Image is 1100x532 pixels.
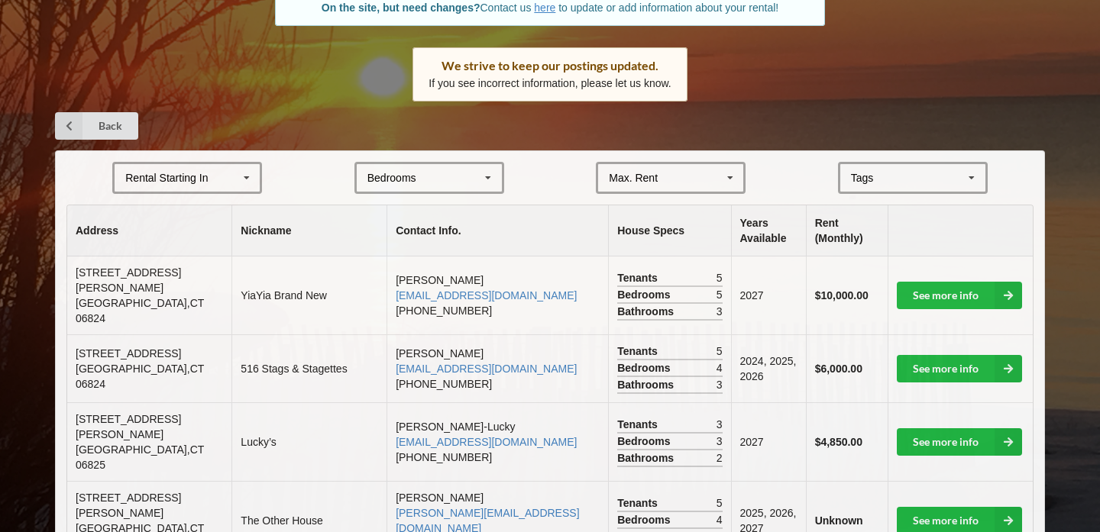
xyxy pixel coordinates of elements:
[617,270,662,285] span: Tenants
[731,402,806,481] td: 2027
[717,450,723,466] span: 2
[717,360,723,376] span: 4
[617,377,678,392] span: Bathrooms
[396,363,577,375] a: [EMAIL_ADDRESS][DOMAIN_NAME]
[717,434,723,449] span: 3
[231,205,387,256] th: Nickname
[717,512,723,527] span: 4
[76,266,181,294] span: [STREET_ADDRESS][PERSON_NAME]
[76,297,204,324] span: [GEOGRAPHIC_DATA] , CT 06824
[717,287,723,302] span: 5
[617,495,662,511] span: Tenants
[396,289,577,301] a: [EMAIL_ADDRESS][DOMAIN_NAME]
[617,287,674,302] span: Bedrooms
[617,343,662,359] span: Tenants
[367,172,416,183] div: Bedrooms
[847,169,896,187] div: Tags
[806,205,888,256] th: Rent (Monthly)
[429,76,671,91] p: If you see incorrect information, please let us know.
[231,402,387,481] td: Lucky’s
[815,289,869,301] b: $10,000.00
[617,450,678,466] span: Bathrooms
[717,270,723,285] span: 5
[815,363,862,375] b: $6,000.00
[76,443,204,471] span: [GEOGRAPHIC_DATA] , CT 06825
[534,2,555,14] a: here
[429,58,671,73] div: We strive to keep our postings updated.
[609,172,658,183] div: Max. Rent
[387,256,608,334] td: [PERSON_NAME] [PHONE_NUMBER]
[897,428,1022,456] a: See more info
[387,205,608,256] th: Contact Info.
[717,417,723,432] span: 3
[67,205,231,256] th: Address
[76,413,181,440] span: [STREET_ADDRESS][PERSON_NAME]
[231,334,387,402] td: 516 Stags & Stagettes
[617,360,674,376] span: Bedrooms
[717,495,723,511] span: 5
[76,363,204,390] span: [GEOGRAPHIC_DATA] , CT 06824
[125,172,208,183] div: Rental Starting In
[731,205,806,256] th: Years Available
[815,514,863,527] b: Unknown
[608,205,730,256] th: House Specs
[387,402,608,481] td: [PERSON_NAME]-Lucky [PHONE_NUMBER]
[617,512,674,527] span: Bedrooms
[617,417,662,432] span: Tenants
[731,334,806,402] td: 2024, 2025, 2026
[815,436,862,448] b: $4,850.00
[717,377,723,392] span: 3
[322,2,778,14] span: Contact us to update or add information about your rental!
[322,2,480,14] b: On the site, but need changes?
[897,282,1022,309] a: See more info
[55,112,138,140] a: Back
[731,256,806,334] td: 2027
[897,355,1022,382] a: See more info
[717,304,723,319] span: 3
[76,492,181,519] span: [STREET_ADDRESS][PERSON_NAME]
[617,434,674,449] span: Bedrooms
[387,334,608,402] td: [PERSON_NAME] [PHONE_NUMBER]
[396,436,577,448] a: [EMAIL_ADDRESS][DOMAIN_NAME]
[717,343,723,359] span: 5
[231,256,387,334] td: YiaYia Brand New
[617,304,678,319] span: Bathrooms
[76,347,181,360] span: [STREET_ADDRESS]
